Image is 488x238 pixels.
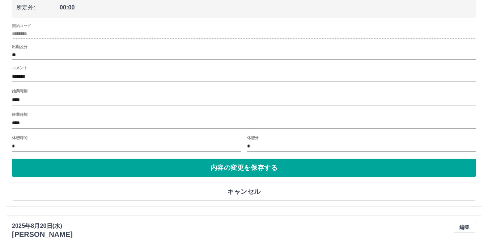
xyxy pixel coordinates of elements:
[12,135,27,140] label: 休憩時間
[12,65,27,71] label: コメント
[12,222,73,230] p: 2025年8月20日(水)
[12,44,27,50] label: 出勤区分
[247,135,259,140] label: 休憩分
[12,23,31,29] label: 契約コード
[12,112,27,117] label: 終業時刻
[12,183,476,201] button: キャンセル
[12,159,476,177] button: 内容の変更を保存する
[453,222,476,233] button: 編集
[16,3,60,12] span: 所定外:
[60,3,472,12] span: 00:00
[12,88,27,94] label: 始業時刻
